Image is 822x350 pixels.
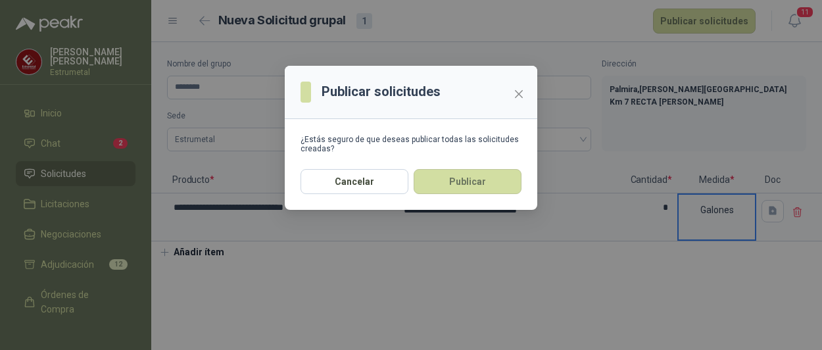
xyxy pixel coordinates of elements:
span: close [514,89,524,99]
button: Cancelar [301,169,408,194]
button: Publicar [414,169,521,194]
div: ¿Estás seguro de que deseas publicar todas las solicitudes creadas? [301,135,521,153]
h3: Publicar solicitudes [322,82,441,102]
button: Close [508,84,529,105]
